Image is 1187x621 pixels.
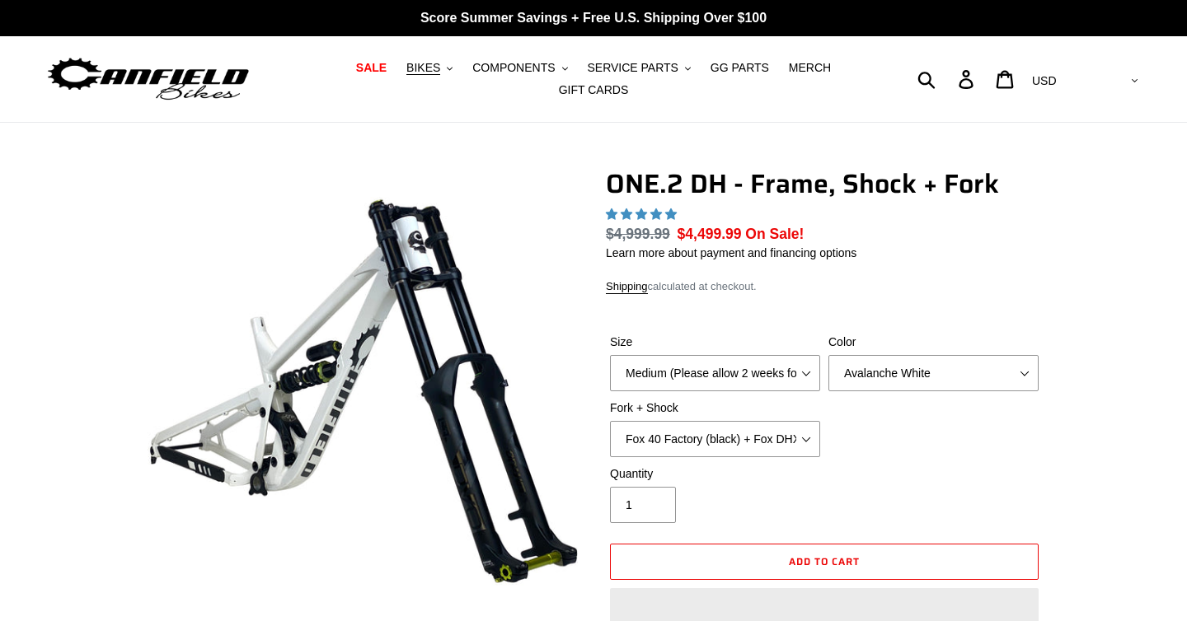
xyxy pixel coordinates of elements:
a: Learn more about payment and financing options [606,246,856,259]
h1: ONE.2 DH - Frame, Shock + Fork [606,168,1043,199]
label: Color [828,334,1039,351]
span: On Sale! [745,223,804,245]
span: SALE [356,61,387,75]
label: Quantity [610,465,820,483]
span: SERVICE PARTS [587,61,678,75]
img: ONE.2 DH - Frame, Shock + Fork [148,171,578,601]
a: GIFT CARDS [551,79,637,101]
span: GIFT CARDS [559,83,629,97]
button: BIKES [398,57,461,79]
span: 5.00 stars [606,208,680,221]
s: $4,999.99 [606,226,670,242]
span: GG PARTS [711,61,769,75]
label: Fork + Shock [610,399,820,417]
button: COMPONENTS [464,57,575,79]
input: Search [927,61,969,97]
label: Size [610,334,820,351]
span: BIKES [406,61,440,75]
span: MERCH [789,61,831,75]
a: MERCH [781,57,839,79]
span: COMPONENTS [472,61,555,75]
img: Canfield Bikes [45,54,251,105]
button: SERVICE PARTS [579,57,698,79]
a: Shipping [606,280,648,294]
a: GG PARTS [702,57,777,79]
span: $4,499.99 [678,226,742,242]
span: Add to cart [789,553,860,569]
div: calculated at checkout. [606,278,1043,295]
a: SALE [348,57,395,79]
button: Add to cart [610,544,1039,580]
